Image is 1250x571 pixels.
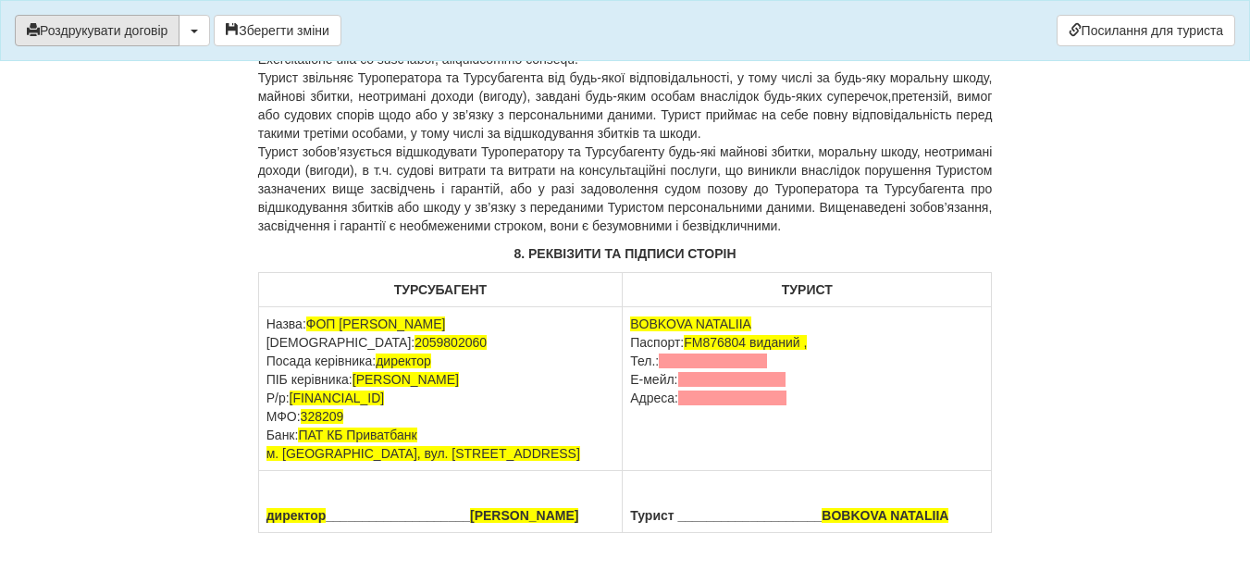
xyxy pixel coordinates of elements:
[470,508,578,523] span: [PERSON_NAME]
[623,307,992,471] td: Паспорт: Тел.: Е-мейл: Адреса:
[1057,15,1235,46] a: Посилання для туриста
[306,317,446,331] span: ФОП [PERSON_NAME]
[15,15,179,46] button: Роздрукувати договір
[301,409,344,424] span: 328209
[258,244,993,263] p: 8. РЕКВІЗИТИ ТА ПІДПИСИ СТОРІН
[353,372,459,387] span: [PERSON_NAME]
[214,15,341,46] button: Зберегти зміни
[623,273,992,307] th: ТУРИСТ
[623,471,992,533] th: Турист ____________________
[298,428,416,442] span: ПАТ КБ Приватбанк
[258,273,623,307] th: ТУРСУБАГЕНТ
[415,335,487,350] span: 2059802060
[258,307,623,471] td: Назва: [DEMOGRAPHIC_DATA]: Посада керівника: ПIБ керівника: Р/р: МФО: Банк:
[258,471,623,533] th: ____________________
[266,508,327,523] span: директор
[630,317,751,331] span: BOBKOVA NATALIIA
[376,354,431,368] span: директор
[266,446,580,461] span: м. [GEOGRAPHIC_DATA], вул. [STREET_ADDRESS]
[290,391,385,405] span: [FINANCIAL_ID]
[822,508,948,523] span: BOBKOVA NATALIIA
[684,335,807,350] span: FM876804 виданий ,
